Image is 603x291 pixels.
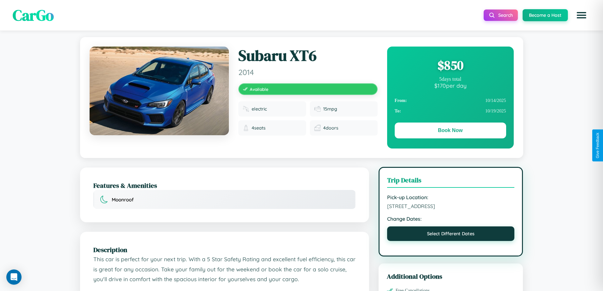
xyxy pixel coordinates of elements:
[484,9,518,21] button: Search
[323,125,338,131] span: 4 doors
[243,125,249,131] img: Seats
[573,6,590,24] button: Open menu
[323,106,337,112] span: 15 mpg
[238,47,378,65] h1: Subaru XT6
[498,12,513,18] span: Search
[387,216,515,222] strong: Change Dates:
[395,106,506,116] div: 10 / 19 / 2025
[243,106,249,112] img: Fuel type
[252,106,267,112] span: electric
[387,226,515,241] button: Select Different Dates
[387,194,515,200] strong: Pick-up Location:
[90,47,229,135] img: Subaru XT6 2014
[395,95,506,106] div: 10 / 14 / 2025
[395,108,401,114] strong: To:
[387,203,515,209] span: [STREET_ADDRESS]
[387,175,515,188] h3: Trip Details
[93,254,356,284] p: This car is perfect for your next trip. With a 5 Star Safety Rating and excellent fuel efficiency...
[6,269,22,285] div: Open Intercom Messenger
[395,123,506,138] button: Book Now
[387,272,515,281] h3: Additional Options
[395,98,407,103] strong: From:
[595,133,600,158] div: Give Feedback
[250,86,268,92] span: Available
[395,76,506,82] div: 5 days total
[93,181,356,190] h2: Features & Amenities
[395,57,506,74] div: $ 850
[314,125,321,131] img: Doors
[314,106,321,112] img: Fuel efficiency
[238,67,378,77] span: 2014
[523,9,568,21] button: Become a Host
[93,245,356,254] h2: Description
[395,82,506,89] div: $ 170 per day
[252,125,266,131] span: 4 seats
[13,5,54,26] span: CarGo
[112,197,134,203] span: Moonroof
